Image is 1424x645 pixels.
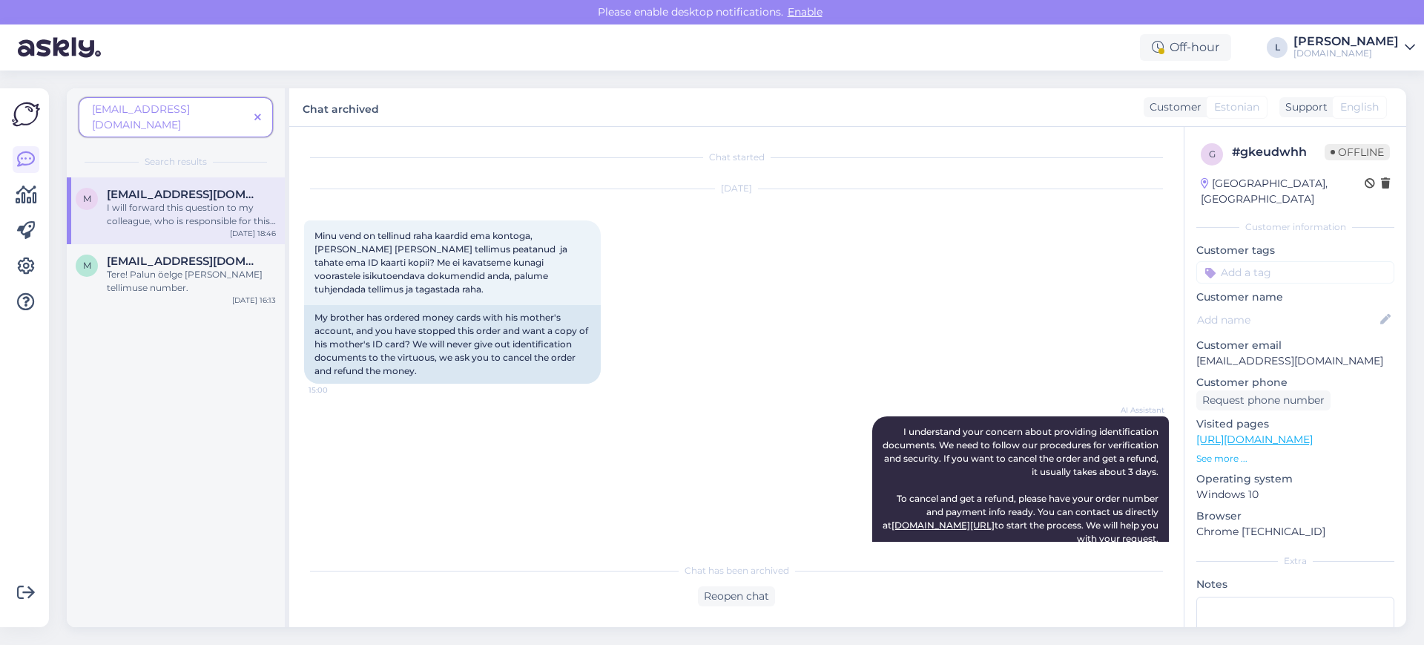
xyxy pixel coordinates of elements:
span: myojin199@gmail.com [107,255,261,268]
div: [DATE] 18:46 [230,228,276,239]
p: Customer email [1196,338,1394,353]
div: Customer information [1196,220,1394,234]
p: Notes [1196,577,1394,592]
span: 15:00 [309,384,364,396]
img: Askly Logo [12,100,40,128]
div: Customer [1144,99,1201,115]
input: Add name [1197,312,1377,328]
span: Minu vend on tellinud raha kaardid ema kontoga, [PERSON_NAME] [PERSON_NAME] tellimus peatanud ja ... [314,230,570,295]
span: g [1209,148,1216,160]
p: Visited pages [1196,416,1394,432]
p: Operating system [1196,471,1394,487]
span: Chat has been archived [685,564,789,577]
div: [DATE] 16:13 [232,295,276,306]
div: [DOMAIN_NAME] [1293,48,1399,59]
span: [EMAIL_ADDRESS][DOMAIN_NAME] [92,102,190,131]
p: [EMAIL_ADDRESS][DOMAIN_NAME] [1196,353,1394,369]
p: Customer tags [1196,243,1394,258]
div: Reopen chat [698,586,775,606]
span: Estonian [1214,99,1259,115]
div: [PERSON_NAME] [1293,36,1399,48]
div: My brother has ordered money cards with his mother's account, and you have stopped this order and... [304,305,601,384]
span: I understand your concern about providing identification documents. We need to follow our procedu... [883,426,1161,544]
p: Customer name [1196,289,1394,305]
span: Search results [145,155,207,168]
div: # gkeudwhh [1232,143,1325,161]
div: [GEOGRAPHIC_DATA], [GEOGRAPHIC_DATA] [1201,176,1365,207]
div: Support [1279,99,1328,115]
input: Add a tag [1196,261,1394,284]
p: Chrome [TECHNICAL_ID] [1196,524,1394,540]
span: myojin199@gmail.com [107,188,261,201]
div: Extra [1196,554,1394,568]
p: Windows 10 [1196,487,1394,502]
p: Customer phone [1196,375,1394,390]
div: L [1267,37,1288,58]
div: [DATE] [304,182,1169,195]
div: Off-hour [1140,34,1231,61]
a: [PERSON_NAME][DOMAIN_NAME] [1293,36,1415,59]
span: AI Assistant [1109,405,1164,416]
label: Chat archived [303,97,379,117]
p: Browser [1196,508,1394,524]
a: [URL][DOMAIN_NAME] [1196,433,1313,446]
div: Request phone number [1196,390,1331,410]
div: I will forward this question to my colleague, who is responsible for this. The reply will be here... [107,201,276,228]
span: English [1340,99,1379,115]
a: [DOMAIN_NAME][URL] [891,520,995,531]
p: See more ... [1196,452,1394,465]
span: m [83,260,91,271]
span: Offline [1325,144,1390,160]
span: Enable [783,5,827,19]
div: Tere! Palun öelge [PERSON_NAME] tellimuse number. [107,268,276,295]
div: Chat started [304,151,1169,164]
span: m [83,193,91,204]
